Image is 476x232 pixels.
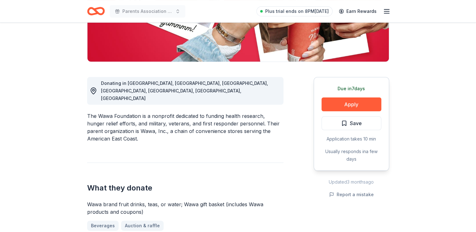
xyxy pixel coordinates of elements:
[322,97,381,111] button: Apply
[87,183,283,193] h2: What they donate
[87,112,283,142] div: The Wawa Foundation is a nonprofit dedicated to funding health research, hunger relief efforts, a...
[314,178,389,186] div: Updated 3 months ago
[329,191,374,198] button: Report a mistake
[322,148,381,163] div: Usually responds in a few days
[256,6,333,16] a: Plus trial ends on 8PM[DATE]
[350,119,362,127] span: Save
[87,201,283,216] div: Wawa brand fruit drinks, teas, or water; Wawa gift basket (includes Wawa products and coupons)
[122,8,173,15] span: Parents Association Family Weekend
[87,221,119,231] a: Beverages
[101,80,268,101] span: Donating in [GEOGRAPHIC_DATA], [GEOGRAPHIC_DATA], [GEOGRAPHIC_DATA], [GEOGRAPHIC_DATA], [GEOGRAPH...
[121,221,164,231] a: Auction & raffle
[322,85,381,92] div: Due in 7 days
[87,4,105,19] a: Home
[335,6,380,17] a: Earn Rewards
[322,135,381,143] div: Application takes 10 min
[110,5,185,18] button: Parents Association Family Weekend
[322,116,381,130] button: Save
[265,8,329,15] span: Plus trial ends on 8PM[DATE]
